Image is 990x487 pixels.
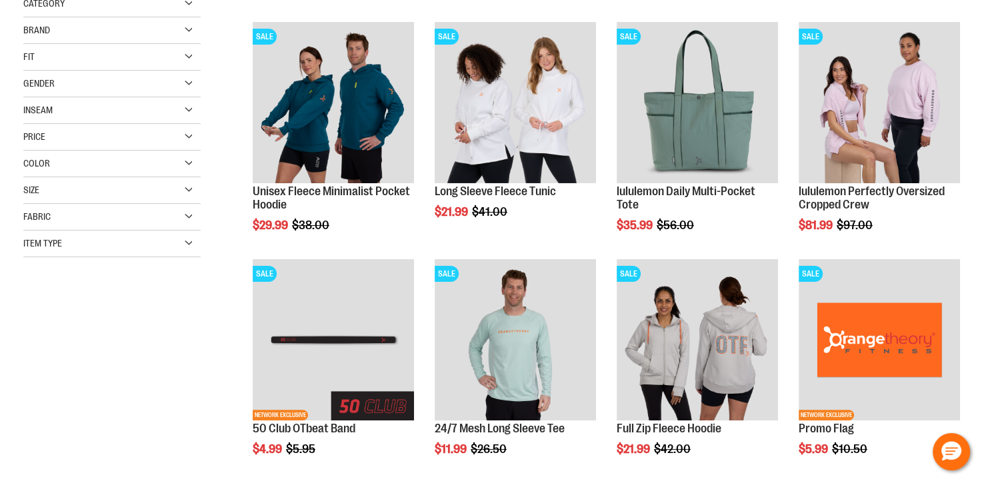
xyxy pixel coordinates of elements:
span: $26.50 [471,442,509,456]
a: 50 Club OTbeat Band [253,422,355,435]
span: Size [23,185,39,195]
a: lululemon Perfectly Oversized Cropped CrewSALE [799,22,960,185]
span: $29.99 [253,219,290,232]
span: Item Type [23,238,62,248]
span: Fit [23,51,35,62]
a: Product image for Promo Flag OrangeSALENETWORK EXCLUSIVE [799,259,960,422]
img: lululemon Perfectly Oversized Cropped Crew [799,22,960,183]
img: Product image for Promo Flag Orange [799,259,960,420]
div: product [246,15,421,266]
span: $35.99 [617,219,655,232]
span: $38.00 [292,219,331,232]
a: Product image for Fleece Long SleeveSALE [435,22,596,185]
span: SALE [617,29,641,45]
span: SALE [435,29,459,45]
span: Inseam [23,105,53,115]
a: Promo Flag [799,422,854,435]
span: $81.99 [799,219,835,232]
span: Brand [23,25,50,35]
a: lululemon Daily Multi-Pocket Tote [617,185,755,211]
a: Long Sleeve Fleece Tunic [435,185,556,198]
span: $41.00 [472,205,509,219]
a: lululemon Perfectly Oversized Cropped Crew [799,185,945,211]
span: $56.00 [657,219,696,232]
a: Main Image of 1457091SALE [617,259,778,422]
img: Unisex Fleece Minimalist Pocket Hoodie [253,22,414,183]
a: Full Zip Fleece Hoodie [617,422,721,435]
span: Fabric [23,211,51,222]
button: Hello, have a question? Let’s chat. [933,433,970,470]
span: Gender [23,78,55,89]
span: NETWORK EXCLUSIVE [799,410,854,420]
img: Main View of 2024 50 Club OTBeat Band [253,259,414,420]
span: SALE [253,29,277,45]
span: $4.99 [253,442,284,456]
img: lululemon Daily Multi-Pocket Tote [617,22,778,183]
a: 24/7 Mesh Long Sleeve Tee [435,422,565,435]
img: Main Image of 1457091 [617,259,778,420]
a: Main Image of 1457095SALE [435,259,596,422]
span: $21.99 [617,442,652,456]
a: lululemon Daily Multi-Pocket ToteSALE [617,22,778,185]
span: $11.99 [435,442,469,456]
span: $10.50 [832,442,869,456]
span: NETWORK EXCLUSIVE [253,410,308,420]
span: $42.00 [654,442,693,456]
img: Product image for Fleece Long Sleeve [435,22,596,183]
span: $5.99 [799,442,830,456]
span: Price [23,131,45,142]
span: SALE [799,266,823,282]
span: SALE [617,266,641,282]
img: Main Image of 1457095 [435,259,596,420]
a: Main View of 2024 50 Club OTBeat BandSALENETWORK EXCLUSIVE [253,259,414,422]
span: SALE [799,29,823,45]
span: Color [23,158,50,169]
span: SALE [253,266,277,282]
span: $21.99 [435,205,470,219]
a: Unisex Fleece Minimalist Pocket HoodieSALE [253,22,414,185]
div: product [610,15,785,266]
div: product [792,15,967,266]
span: SALE [435,266,459,282]
a: Unisex Fleece Minimalist Pocket Hoodie [253,185,410,211]
span: $5.95 [286,442,317,456]
div: product [428,15,603,252]
span: $97.00 [837,219,875,232]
